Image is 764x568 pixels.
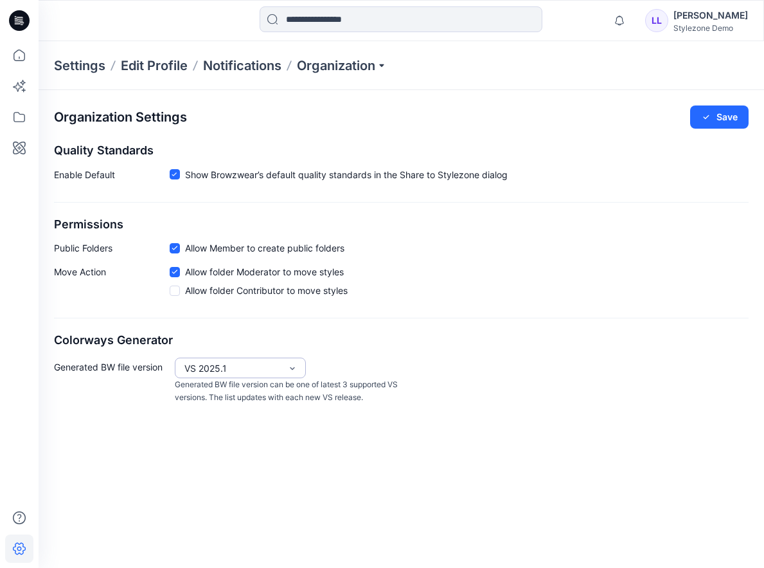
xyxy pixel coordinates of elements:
h2: Quality Standards [54,144,749,158]
h2: Organization Settings [54,110,187,125]
a: Edit Profile [121,57,188,75]
span: Allow folder Moderator to move styles [185,265,344,279]
p: Generated BW file version [54,358,170,405]
p: Enable Default [54,168,170,187]
span: Allow folder Contributor to move styles [185,284,348,297]
div: LL [645,9,668,32]
h2: Permissions [54,218,749,232]
h2: Colorways Generator [54,334,749,347]
p: Public Folders [54,241,170,255]
div: Stylezone Demo [673,23,748,33]
button: Save [690,105,749,129]
div: [PERSON_NAME] [673,8,748,23]
p: Generated BW file version can be one of latest 3 supported VS versions. The list updates with eac... [175,378,404,405]
span: Allow Member to create public folders [185,241,344,255]
div: VS 2025.1 [184,362,281,375]
a: Notifications [203,57,281,75]
p: Move Action [54,265,170,302]
p: Settings [54,57,105,75]
span: Show Browzwear’s default quality standards in the Share to Stylezone dialog [185,168,508,181]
